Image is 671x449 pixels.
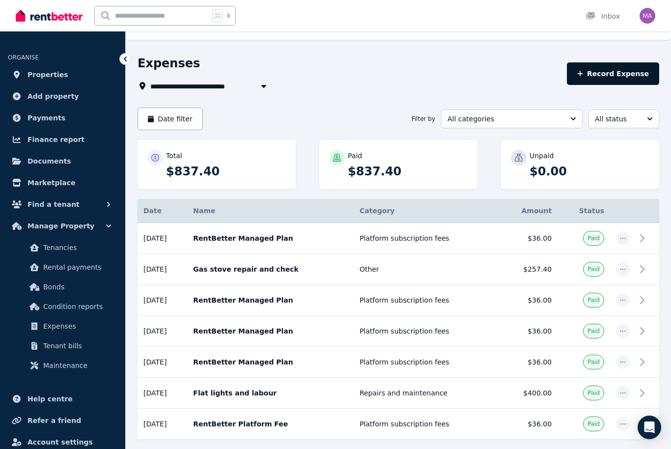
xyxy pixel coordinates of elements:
td: $36.00 [498,316,558,347]
span: Paid [587,420,600,428]
p: RentBetter Platform Fee [193,419,348,429]
p: $837.40 [348,164,468,179]
th: Amount [498,199,558,223]
img: Mayuko Akaho [640,8,655,24]
span: Paid [587,389,600,397]
th: Date [138,199,187,223]
a: Properties [8,65,117,84]
button: Record Expense [567,62,659,85]
span: Marketplace [28,177,75,189]
div: Open Intercom Messenger [638,416,661,439]
p: RentBetter Managed Plan [193,295,348,305]
a: Documents [8,151,117,171]
p: Flat lights and labour [193,388,348,398]
p: $0.00 [530,164,649,179]
td: $36.00 [498,347,558,378]
span: Paid [587,234,600,242]
td: [DATE] [138,409,187,440]
span: Filter by [412,115,435,123]
p: Paid [348,151,362,161]
button: Manage Property [8,216,117,236]
span: Paid [587,358,600,366]
td: [DATE] [138,254,187,285]
span: All categories [447,114,562,124]
a: Payments [8,108,117,128]
a: Marketplace [8,173,117,193]
td: $36.00 [498,285,558,316]
p: RentBetter Managed Plan [193,326,348,336]
p: RentBetter Managed Plan [193,233,348,243]
span: Manage Property [28,220,94,232]
span: Maintenance [43,360,110,371]
span: Documents [28,155,71,167]
a: Help centre [8,389,117,409]
a: Refer a friend [8,411,117,430]
span: Condition reports [43,301,110,312]
th: Status [558,199,610,223]
button: Date filter [138,108,203,130]
a: Bonds [12,277,113,297]
span: Account settings [28,436,93,448]
span: Add property [28,90,79,102]
td: $36.00 [498,409,558,440]
a: Condition reports [12,297,113,316]
td: $400.00 [498,378,558,409]
h1: Expenses [138,56,200,71]
td: [DATE] [138,223,187,254]
span: Properties [28,69,68,81]
span: Help centre [28,393,73,405]
span: Payments [28,112,65,124]
span: Tenant bills [43,340,110,352]
span: All status [595,114,639,124]
p: Unpaid [530,151,554,161]
span: Finance report [28,134,84,145]
button: All status [588,110,659,128]
span: Rental payments [43,261,110,273]
a: Maintenance [12,356,113,375]
span: Bonds [43,281,110,293]
span: Expenses [43,320,110,332]
td: [DATE] [138,316,187,347]
span: Paid [587,265,600,273]
span: Paid [587,327,600,335]
th: Category [354,199,498,223]
span: Tenancies [43,242,110,253]
td: Platform subscription fees [354,316,498,347]
span: Find a tenant [28,198,80,210]
a: Expenses [12,316,113,336]
span: k [227,12,230,20]
td: Repairs and maintenance [354,378,498,409]
button: All categories [441,110,583,128]
img: RentBetter [16,8,83,23]
td: Other [354,254,498,285]
td: [DATE] [138,378,187,409]
p: Gas stove repair and check [193,264,348,274]
td: $36.00 [498,223,558,254]
span: Refer a friend [28,415,81,426]
p: Total [166,151,182,161]
td: Platform subscription fees [354,409,498,440]
a: Rental payments [12,257,113,277]
div: Inbox [586,11,620,21]
p: RentBetter Managed Plan [193,357,348,367]
a: Add property [8,86,117,106]
button: Find a tenant [8,195,117,214]
td: Platform subscription fees [354,223,498,254]
a: Tenancies [12,238,113,257]
a: Finance report [8,130,117,149]
a: Tenant bills [12,336,113,356]
p: $837.40 [166,164,286,179]
span: Paid [587,296,600,304]
td: $257.40 [498,254,558,285]
span: ORGANISE [8,54,39,61]
td: [DATE] [138,285,187,316]
td: Platform subscription fees [354,285,498,316]
td: [DATE] [138,347,187,378]
th: Name [187,199,354,223]
td: Platform subscription fees [354,347,498,378]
